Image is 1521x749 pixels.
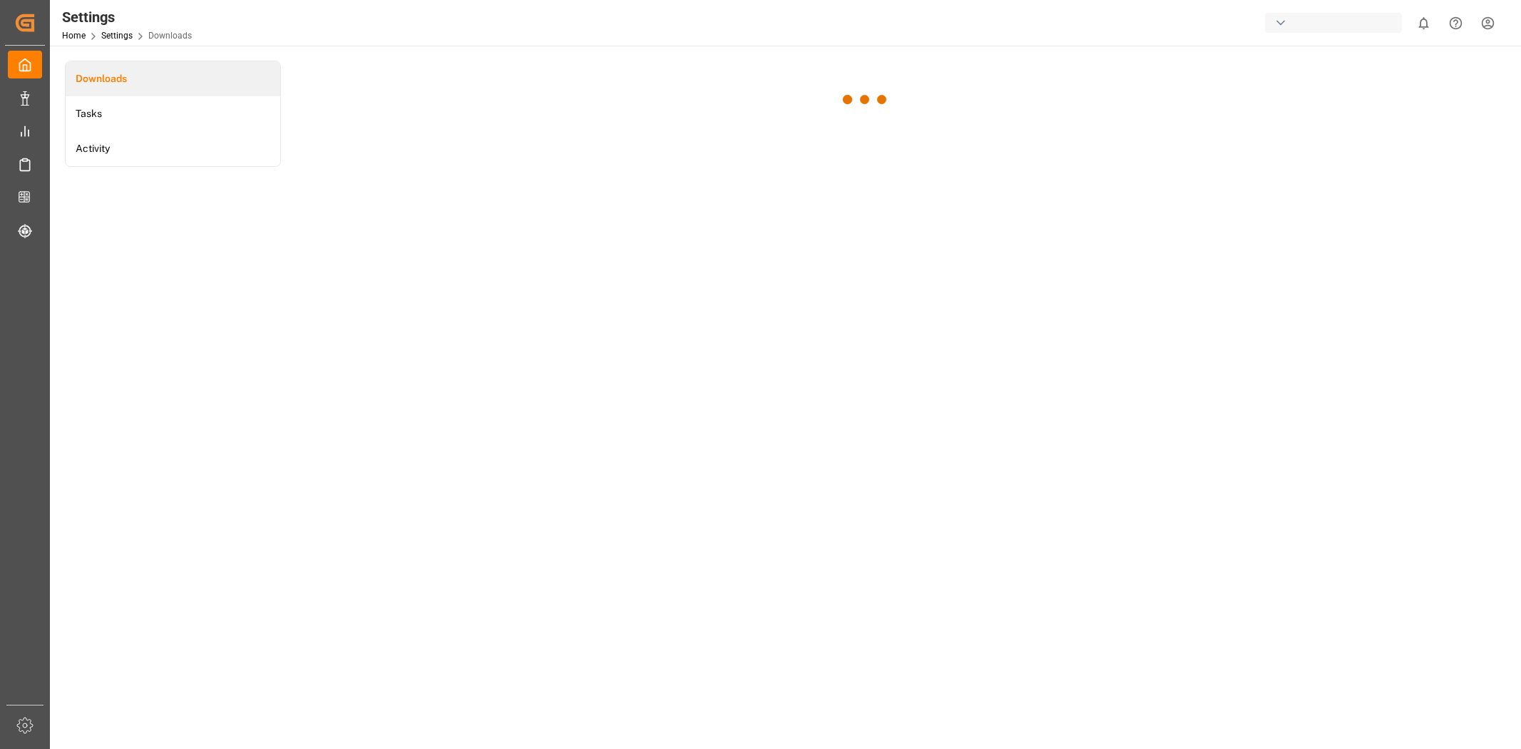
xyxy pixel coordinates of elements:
[66,131,280,166] a: Activity
[66,61,280,96] a: Downloads
[1408,7,1440,39] button: show 0 new notifications
[62,6,192,28] div: Settings
[66,96,280,131] a: Tasks
[101,31,133,41] a: Settings
[62,31,86,41] a: Home
[1440,7,1472,39] button: Help Center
